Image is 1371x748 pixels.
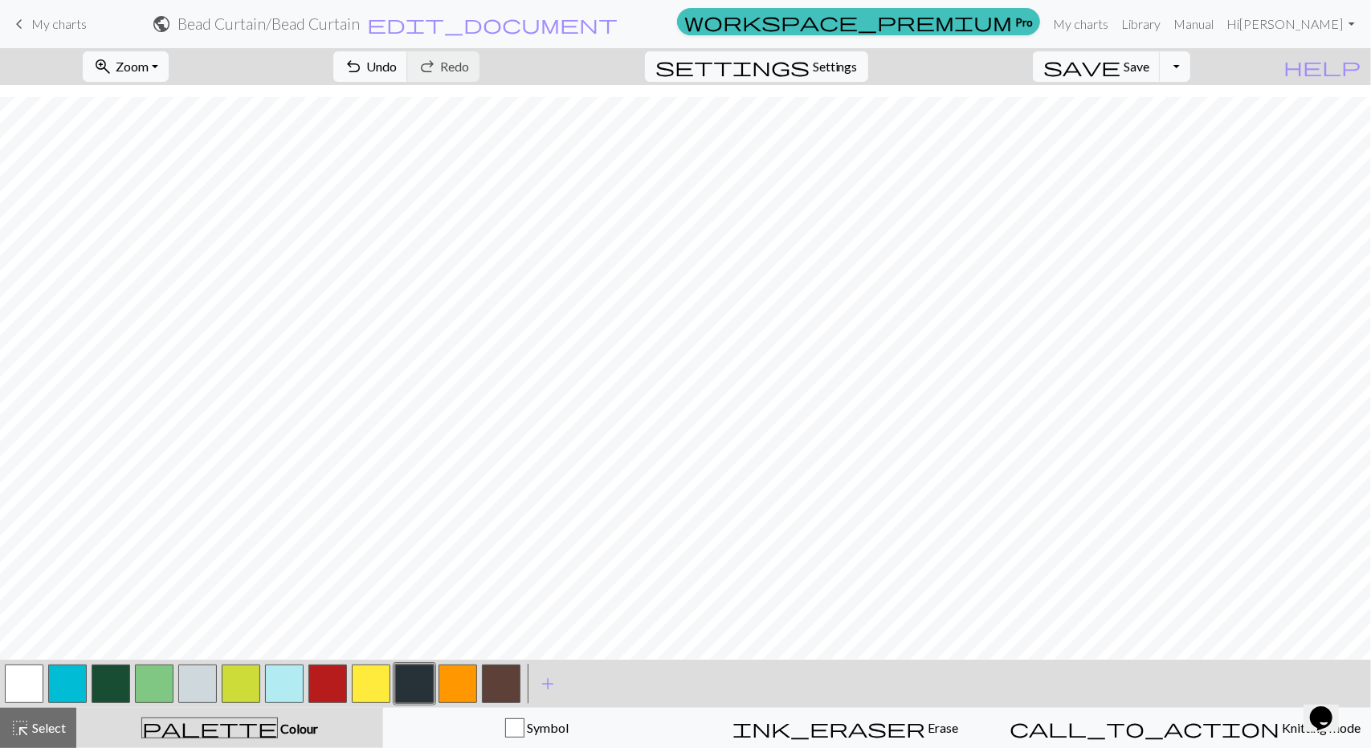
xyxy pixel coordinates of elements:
span: Symbol [524,720,569,735]
button: Knitting mode [999,708,1371,748]
span: Zoom [116,59,149,74]
span: add [538,673,557,695]
span: edit_document [367,13,618,35]
a: Hi[PERSON_NAME] [1220,8,1361,40]
h2: Bead Curtain / Bead Curtain [177,14,360,33]
a: My charts [10,10,87,38]
span: workspace_premium [684,10,1012,33]
span: zoom_in [93,55,112,78]
span: ink_eraser [732,717,925,739]
button: Erase [691,708,999,748]
span: undo [344,55,363,78]
button: Undo [333,51,408,82]
span: Knitting mode [1279,720,1361,735]
a: Manual [1167,8,1220,40]
span: Colour [278,721,318,736]
a: Pro [677,8,1040,35]
button: Colour [76,708,383,748]
i: Settings [655,57,810,76]
span: My charts [31,16,87,31]
button: Symbol [383,708,692,748]
a: My charts [1047,8,1115,40]
button: Zoom [83,51,169,82]
span: public [152,13,171,35]
span: save [1043,55,1120,78]
span: call_to_action [1010,717,1279,739]
span: Select [30,720,66,735]
span: settings [655,55,810,78]
span: Settings [813,57,858,76]
span: Erase [925,720,958,735]
iframe: chat widget [1304,684,1355,732]
a: Library [1115,8,1167,40]
span: highlight_alt [10,717,30,739]
span: keyboard_arrow_left [10,13,29,35]
span: palette [142,717,277,739]
span: Undo [366,59,397,74]
button: Save [1033,51,1161,82]
button: SettingsSettings [645,51,868,82]
span: help [1283,55,1361,78]
span: Save [1124,59,1149,74]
